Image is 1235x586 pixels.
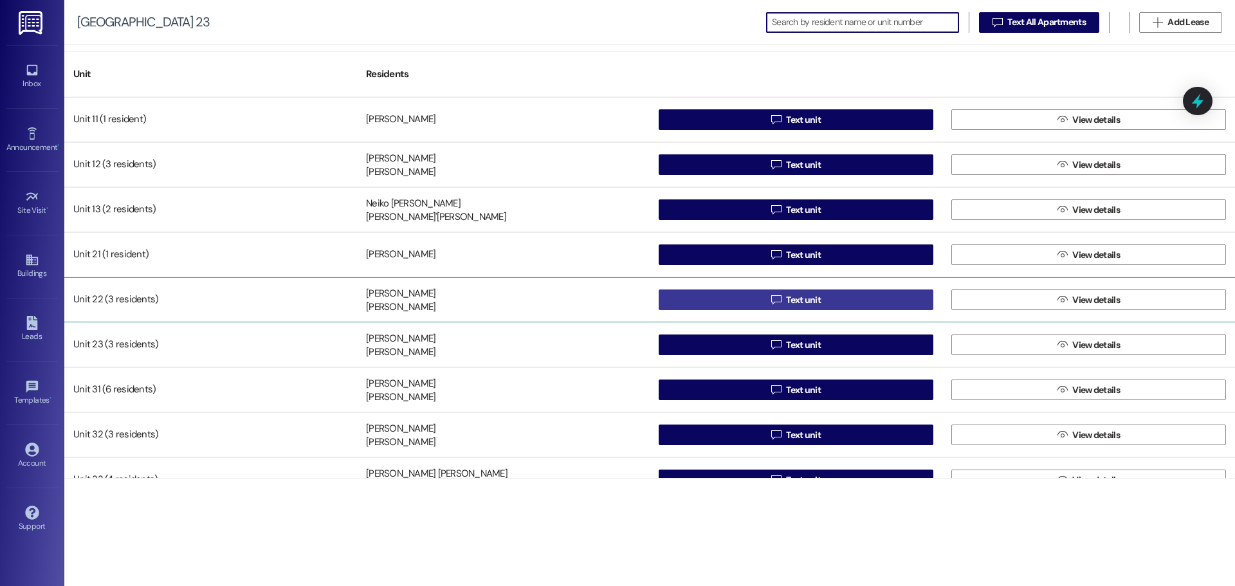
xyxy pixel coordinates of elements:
[64,422,357,448] div: Unit 32 (3 residents)
[951,470,1226,490] button: View details
[951,334,1226,355] button: View details
[366,166,435,179] div: [PERSON_NAME]
[6,502,58,536] a: Support
[366,391,435,405] div: [PERSON_NAME]
[786,383,821,397] span: Text unit
[1057,160,1067,170] i: 
[786,338,821,352] span: Text unit
[366,346,435,360] div: [PERSON_NAME]
[6,186,58,221] a: Site Visit •
[771,295,781,305] i: 
[771,114,781,125] i: 
[64,287,357,313] div: Unit 22 (3 residents)
[1072,113,1120,127] span: View details
[786,428,821,442] span: Text unit
[786,158,821,172] span: Text unit
[64,59,357,90] div: Unit
[366,332,435,345] div: [PERSON_NAME]
[50,394,51,403] span: •
[951,425,1226,445] button: View details
[64,377,357,403] div: Unit 31 (6 residents)
[1072,203,1120,217] span: View details
[357,59,650,90] div: Residents
[6,439,58,473] a: Account
[1057,250,1067,260] i: 
[1057,340,1067,350] i: 
[1057,385,1067,395] i: 
[951,199,1226,220] button: View details
[366,467,508,481] div: [PERSON_NAME] [PERSON_NAME]
[1057,205,1067,215] i: 
[659,470,933,490] button: Text unit
[6,59,58,94] a: Inbox
[1072,473,1120,487] span: View details
[786,293,821,307] span: Text unit
[366,211,506,224] div: [PERSON_NAME]'[PERSON_NAME]
[771,205,781,215] i: 
[979,12,1099,33] button: Text All Apartments
[366,248,435,262] div: [PERSON_NAME]
[771,385,781,395] i: 
[1072,383,1120,397] span: View details
[366,436,435,450] div: [PERSON_NAME]
[46,204,48,213] span: •
[1072,293,1120,307] span: View details
[64,467,357,493] div: Unit 33 (4 residents)
[659,425,933,445] button: Text unit
[1057,295,1067,305] i: 
[64,152,357,178] div: Unit 12 (3 residents)
[6,249,58,284] a: Buildings
[659,244,933,265] button: Text unit
[77,15,210,29] div: [GEOGRAPHIC_DATA] 23
[366,422,435,435] div: [PERSON_NAME]
[993,17,1002,28] i: 
[771,250,781,260] i: 
[772,14,958,32] input: Search by resident name or unit number
[6,312,58,347] a: Leads
[659,334,933,355] button: Text unit
[951,289,1226,310] button: View details
[771,340,781,350] i: 
[1072,338,1120,352] span: View details
[951,380,1226,400] button: View details
[659,380,933,400] button: Text unit
[1057,430,1067,440] i: 
[786,113,821,127] span: Text unit
[786,248,821,262] span: Text unit
[659,154,933,175] button: Text unit
[1167,15,1209,29] span: Add Lease
[786,203,821,217] span: Text unit
[771,160,781,170] i: 
[64,197,357,223] div: Unit 13 (2 residents)
[1072,158,1120,172] span: View details
[951,154,1226,175] button: View details
[366,113,435,127] div: [PERSON_NAME]
[366,301,435,315] div: [PERSON_NAME]
[1153,17,1162,28] i: 
[659,199,933,220] button: Text unit
[64,242,357,268] div: Unit 21 (1 resident)
[366,287,435,300] div: [PERSON_NAME]
[57,141,59,150] span: •
[366,152,435,165] div: [PERSON_NAME]
[1072,428,1120,442] span: View details
[6,376,58,410] a: Templates •
[64,107,357,133] div: Unit 11 (1 resident)
[1007,15,1086,29] span: Text All Apartments
[951,244,1226,265] button: View details
[771,475,781,485] i: 
[659,289,933,310] button: Text unit
[366,197,461,210] div: Neiko [PERSON_NAME]
[1057,114,1067,125] i: 
[1139,12,1222,33] button: Add Lease
[1072,248,1120,262] span: View details
[366,377,435,390] div: [PERSON_NAME]
[1057,475,1067,485] i: 
[659,109,933,130] button: Text unit
[19,11,45,35] img: ResiDesk Logo
[64,332,357,358] div: Unit 23 (3 residents)
[951,109,1226,130] button: View details
[771,430,781,440] i: 
[786,473,821,487] span: Text unit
